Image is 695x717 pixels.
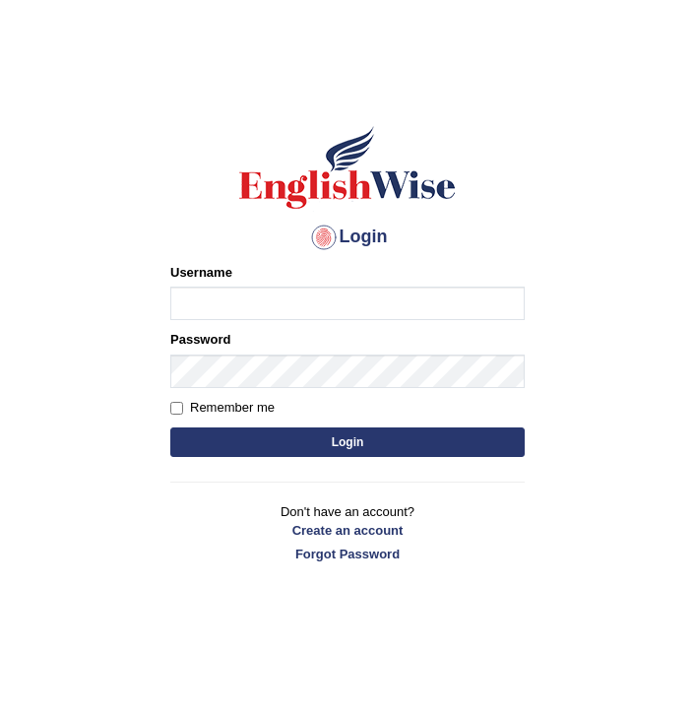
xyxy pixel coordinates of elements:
img: Logo of English Wise sign in for intelligent practice with AI [235,123,460,212]
p: Don't have an account? [170,502,525,563]
a: Forgot Password [170,545,525,563]
label: Password [170,330,230,349]
label: Username [170,263,232,282]
a: Create an account [170,521,525,540]
h4: Login [170,222,525,253]
button: Login [170,427,525,457]
input: Remember me [170,402,183,415]
label: Remember me [170,398,275,418]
